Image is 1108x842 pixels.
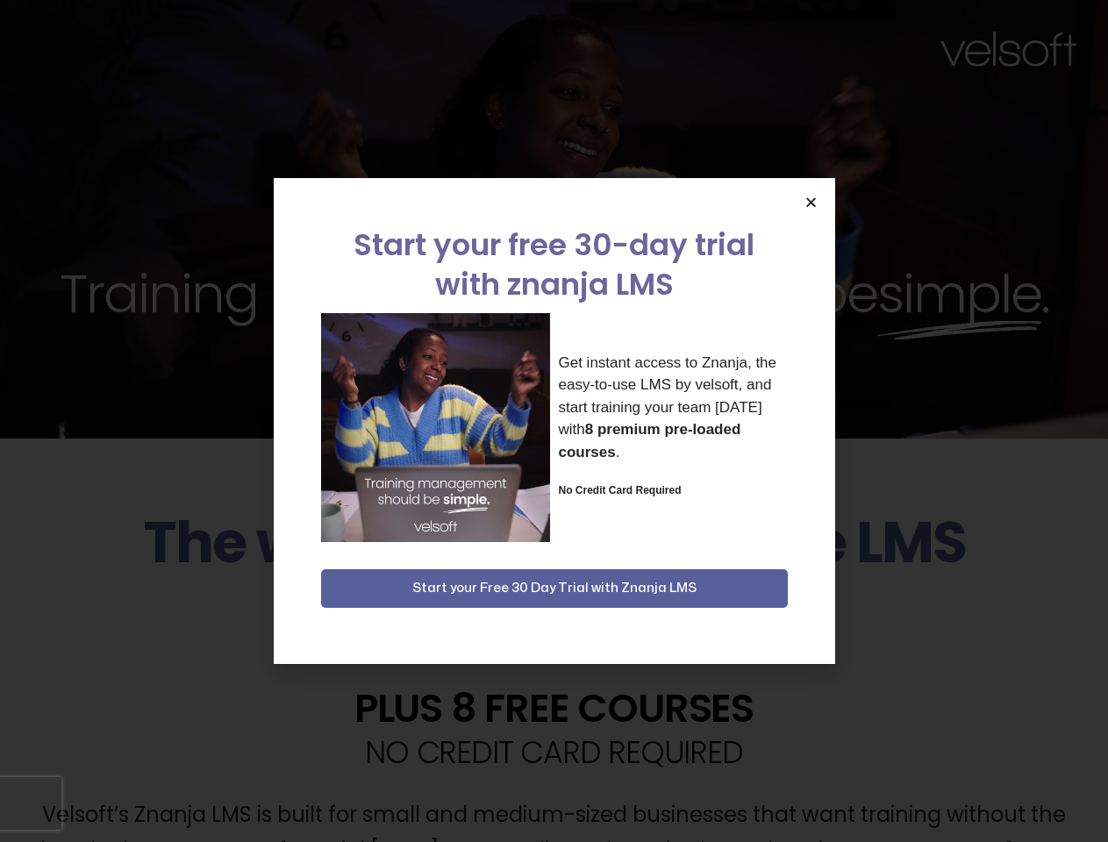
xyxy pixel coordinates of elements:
[321,313,550,542] img: a woman sitting at her laptop dancing
[412,578,697,599] span: Start your Free 30 Day Trial with Znanja LMS
[321,569,788,608] button: Start your Free 30 Day Trial with Znanja LMS
[559,421,741,460] strong: 8 premium pre-loaded courses
[559,352,788,464] p: Get instant access to Znanja, the easy-to-use LMS by velsoft, and start training your team [DATE]...
[804,196,818,209] a: Close
[559,484,682,496] strong: No Credit Card Required
[321,225,788,304] h2: Start your free 30-day trial with znanja LMS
